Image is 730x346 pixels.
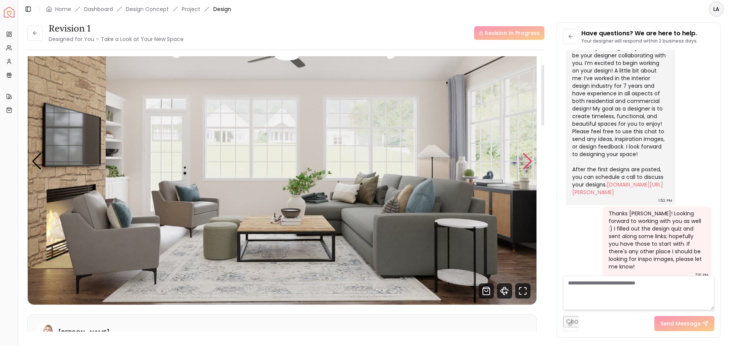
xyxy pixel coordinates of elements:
[572,181,663,196] a: [DOMAIN_NAME][URL][PERSON_NAME]
[695,271,708,279] div: 7:16 PM
[32,153,42,170] div: Previous slide
[572,14,668,196] div: Hi [PERSON_NAME], Thank you so much for choosing Spacejoy for your design needs! My name is [PERS...
[49,22,184,35] h3: Revision 1
[497,283,512,299] svg: 360 View
[55,5,71,13] a: Home
[46,5,231,13] nav: breadcrumb
[522,153,533,170] div: Next slide
[213,5,231,13] span: Design
[479,283,494,299] svg: Shop Products from this design
[84,5,113,13] a: Dashboard
[581,38,698,44] p: Your designer will respond within 2 business days.
[28,19,536,305] div: 1 / 5
[182,5,200,13] a: Project
[58,328,109,337] h6: [PERSON_NAME]
[4,7,14,17] a: Spacejoy
[126,5,169,13] li: Design Concept
[709,2,723,16] span: LA
[4,7,14,17] img: Spacejoy Logo
[28,19,536,305] div: Carousel
[581,29,698,38] p: Have questions? We are here to help.
[709,2,724,17] button: LA
[515,283,530,299] svg: Fullscreen
[37,324,55,342] img: Hannah James
[28,19,536,305] img: Design Render 1
[659,197,672,204] div: 1:52 PM
[49,35,184,43] small: Designed for You – Take a Look at Your New Space
[609,210,704,270] div: Thanks [PERSON_NAME]! Looking forward to working with you as well :) I filled out the design quiz...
